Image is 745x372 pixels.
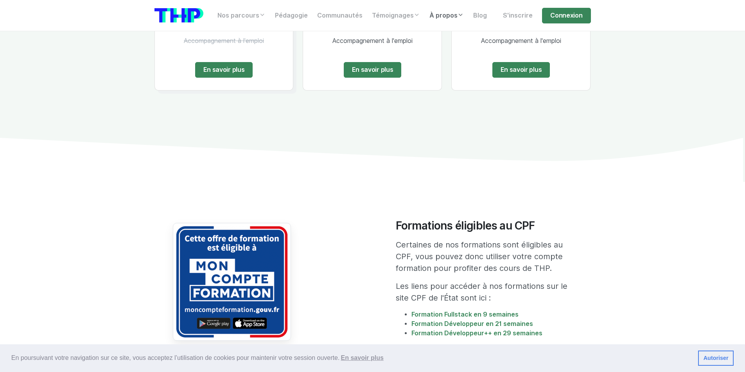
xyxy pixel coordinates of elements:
[492,62,550,78] a: En savoir plus
[425,8,469,23] a: À propos
[312,8,367,23] a: Communautés
[411,320,533,328] a: Formation Développeur en 21 semaines
[367,8,425,23] a: Témoignages
[154,8,203,23] img: logo
[469,8,492,23] a: Blog
[498,8,537,23] a: S'inscrire
[481,37,561,44] span: Accompagnement à l'emploi
[184,37,264,44] span: Accompagnement à l'emploi
[411,329,542,337] a: Formation Développeur++ en 29 semaines
[332,37,413,44] span: Accompagnement à l'emploi
[698,351,734,366] a: dismiss cookie message
[213,8,270,23] a: Nos parcours
[270,8,312,23] a: Pédagogie
[344,62,402,78] a: En savoir plus
[173,223,291,341] img: logo Mon Compte Formation
[195,62,253,78] a: En savoir plus
[396,280,572,304] p: Les liens pour accéder à nos formations sur le site CPF de l'État sont ici :
[542,8,591,23] a: Connexion
[11,352,692,364] span: En poursuivant votre navigation sur ce site, vous acceptez l’utilisation de cookies pour mainteni...
[339,352,385,364] a: learn more about cookies
[396,239,572,274] p: Certaines de nos formations sont éligibles au CPF, vous pouvez donc utiliser votre compte formati...
[396,219,572,233] h2: Formations éligibles au CPF
[411,311,519,318] a: Formation Fullstack en 9 semaines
